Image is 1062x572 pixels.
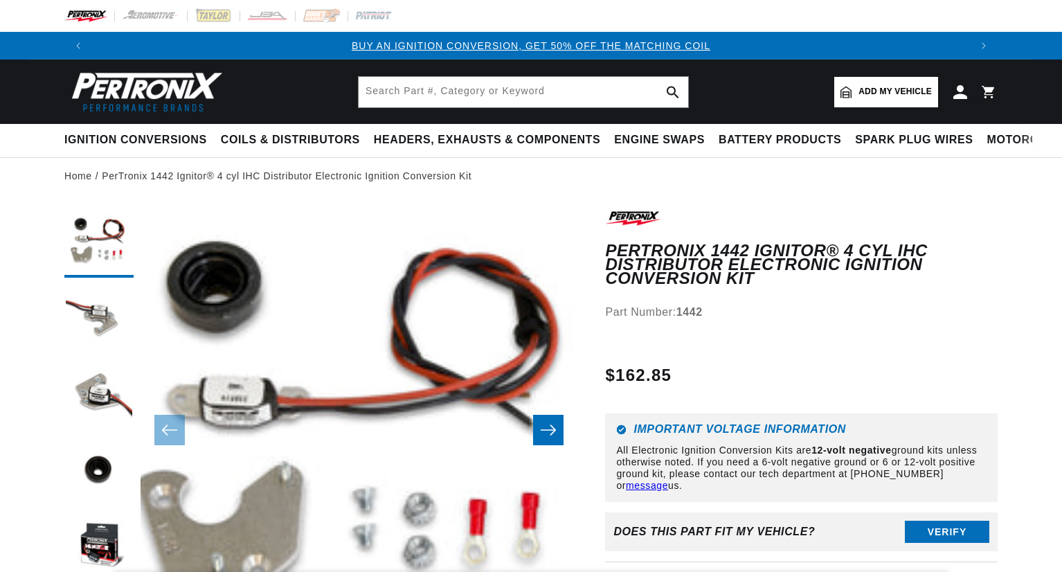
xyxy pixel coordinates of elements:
button: Load image 1 in gallery view [64,208,134,278]
summary: Battery Products [712,124,848,157]
a: message [626,480,668,491]
span: Engine Swaps [614,133,705,148]
span: Battery Products [719,133,841,148]
button: search button [658,77,688,107]
h6: Important Voltage Information [616,424,987,435]
span: Ignition Conversions [64,133,207,148]
summary: Coils & Distributors [214,124,367,157]
button: Slide right [533,415,564,445]
summary: Spark Plug Wires [848,124,980,157]
p: All Electronic Ignition Conversion Kits are ground kits unless otherwise noted. If you need a 6-v... [616,445,987,491]
input: Search Part #, Category or Keyword [359,77,688,107]
a: Home [64,168,92,184]
button: Translation missing: en.sections.announcements.next_announcement [970,32,998,60]
button: Load image 4 in gallery view [64,437,134,506]
summary: Headers, Exhausts & Components [367,124,607,157]
img: Pertronix [64,68,224,116]
a: Add my vehicle [834,77,938,107]
span: $162.85 [605,363,672,388]
summary: Engine Swaps [607,124,712,157]
div: Does This part fit My vehicle? [613,526,815,538]
summary: Ignition Conversions [64,124,214,157]
div: Announcement [92,38,970,53]
strong: 12-volt negative [811,445,891,456]
slideshow-component: Translation missing: en.sections.announcements.announcement_bar [30,32,1032,60]
span: Spark Plug Wires [855,133,973,148]
div: Part Number: [605,303,998,321]
button: Slide left [154,415,185,445]
span: Headers, Exhausts & Components [374,133,600,148]
a: BUY AN IGNITION CONVERSION, GET 50% OFF THE MATCHING COIL [352,40,710,51]
strong: 1442 [676,306,703,318]
button: Verify [905,521,989,543]
span: Add my vehicle [858,85,932,98]
button: Load image 3 in gallery view [64,361,134,430]
div: 1 of 3 [92,38,970,53]
nav: breadcrumbs [64,168,998,184]
button: Translation missing: en.sections.announcements.previous_announcement [64,32,92,60]
h1: PerTronix 1442 Ignitor® 4 cyl IHC Distributor Electronic Ignition Conversion Kit [605,244,998,286]
a: PerTronix 1442 Ignitor® 4 cyl IHC Distributor Electronic Ignition Conversion Kit [102,168,471,184]
button: Load image 2 in gallery view [64,285,134,354]
span: Coils & Distributors [221,133,360,148]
